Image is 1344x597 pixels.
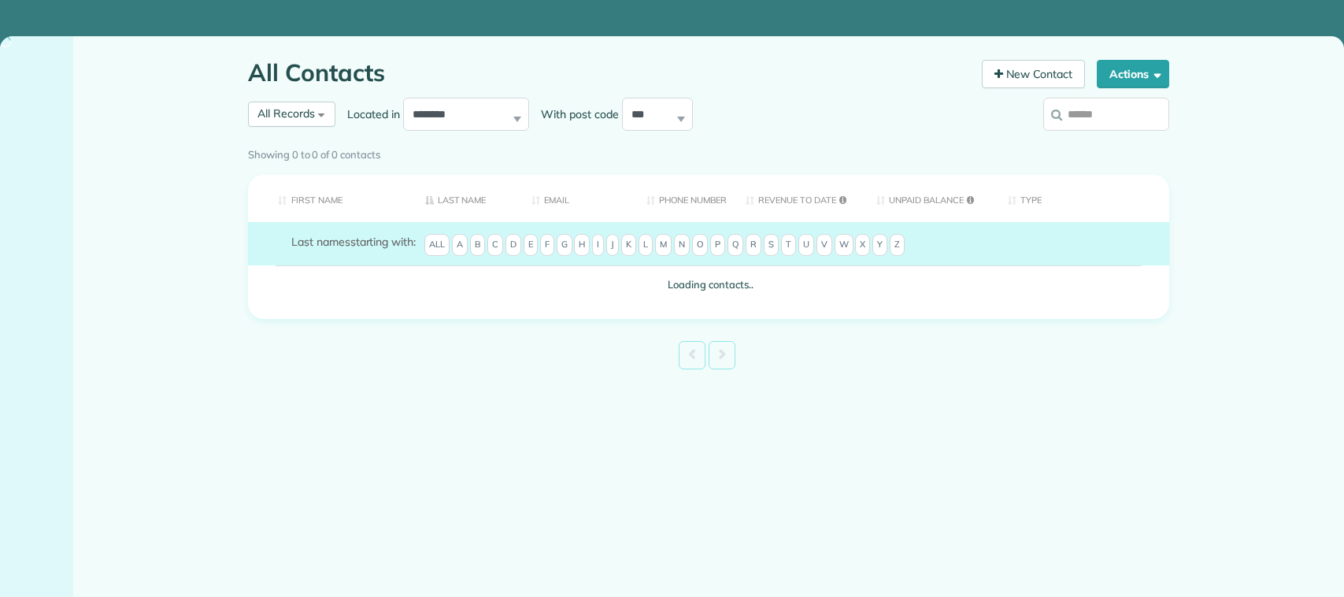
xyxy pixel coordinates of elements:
span: C [487,234,503,256]
span: J [606,234,619,256]
span: X [855,234,870,256]
th: Type: activate to sort column ascending [996,175,1169,223]
span: Z [890,234,905,256]
span: Y [872,234,887,256]
span: O [692,234,708,256]
th: Revenue to Date: activate to sort column ascending [734,175,865,223]
span: H [574,234,590,256]
span: All Records [257,106,315,121]
label: starting with: [291,234,416,250]
span: D [505,234,521,256]
th: Phone number: activate to sort column ascending [635,175,734,223]
h1: All Contacts [248,60,970,86]
label: With post code [529,106,622,122]
span: P [710,234,725,256]
th: First Name: activate to sort column ascending [248,175,413,223]
span: B [470,234,485,256]
span: E [524,234,538,256]
span: I [592,234,604,256]
span: M [655,234,672,256]
span: Last names [291,235,350,249]
span: U [798,234,814,256]
span: R [746,234,761,256]
label: Located in [335,106,403,122]
span: F [540,234,554,256]
span: N [674,234,690,256]
span: All [424,234,450,256]
span: Q [728,234,743,256]
span: L [639,234,653,256]
th: Last Name: activate to sort column descending [413,175,520,223]
td: Loading contacts.. [248,265,1169,304]
th: Unpaid Balance: activate to sort column ascending [865,175,996,223]
div: Showing 0 to 0 of 0 contacts [248,141,1169,163]
span: G [557,234,572,256]
span: A [452,234,468,256]
span: W [835,234,853,256]
span: T [781,234,796,256]
span: S [764,234,779,256]
span: V [816,234,832,256]
button: Actions [1097,60,1169,88]
th: Email: activate to sort column ascending [520,175,635,223]
span: K [621,234,636,256]
a: New Contact [982,60,1086,88]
